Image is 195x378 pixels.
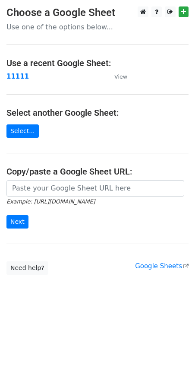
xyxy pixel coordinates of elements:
[6,6,189,19] h3: Choose a Google Sheet
[6,108,189,118] h4: Select another Google Sheet:
[106,73,127,80] a: View
[6,124,39,138] a: Select...
[6,180,184,197] input: Paste your Google Sheet URL here
[6,198,95,205] small: Example: [URL][DOMAIN_NAME]
[135,262,189,270] a: Google Sheets
[6,166,189,177] h4: Copy/paste a Google Sheet URL:
[6,22,189,32] p: Use one of the options below...
[6,73,29,80] a: 11111
[114,73,127,80] small: View
[6,58,189,68] h4: Use a recent Google Sheet:
[6,261,48,275] a: Need help?
[6,215,28,229] input: Next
